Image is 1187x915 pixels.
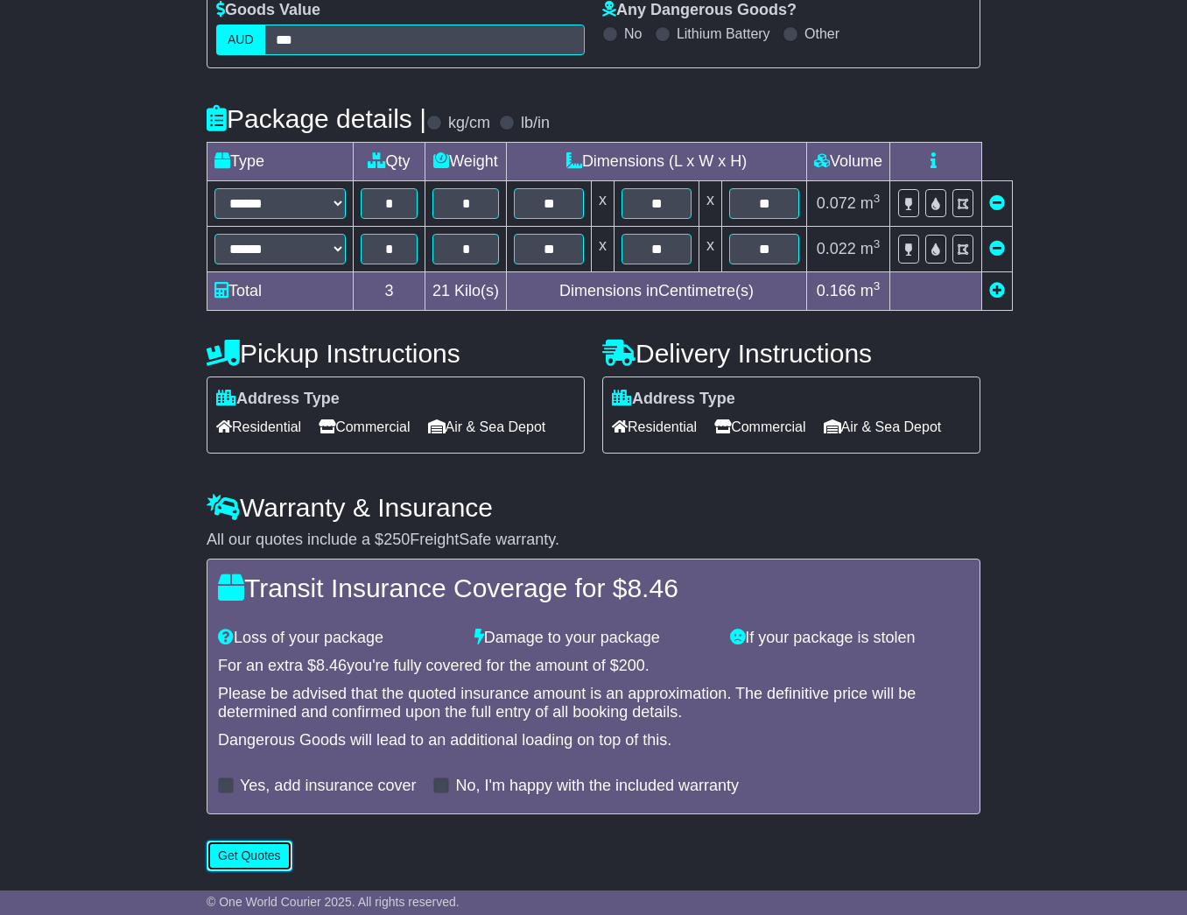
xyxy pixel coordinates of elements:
[602,1,797,20] label: Any Dangerous Goods?
[354,143,425,181] td: Qty
[425,143,507,181] td: Weight
[455,777,739,796] label: No, I'm happy with the included warranty
[721,629,978,648] div: If your package is stolen
[592,227,615,272] td: x
[989,282,1005,299] a: Add new item
[216,390,340,409] label: Address Type
[218,731,969,750] div: Dangerous Goods will lead to an additional loading on top of this.
[216,25,265,55] label: AUD
[432,282,450,299] span: 21
[989,240,1005,257] a: Remove this item
[448,114,490,133] label: kg/cm
[216,413,301,440] span: Residential
[619,657,645,674] span: 200
[699,227,722,272] td: x
[240,777,416,796] label: Yes, add insurance cover
[218,574,969,602] h4: Transit Insurance Coverage for $
[860,240,881,257] span: m
[319,413,410,440] span: Commercial
[209,629,466,648] div: Loss of your package
[714,413,805,440] span: Commercial
[860,282,881,299] span: m
[521,114,550,133] label: lb/in
[824,413,942,440] span: Air & Sea Depot
[860,194,881,212] span: m
[624,25,642,42] label: No
[874,237,881,250] sup: 3
[316,657,347,674] span: 8.46
[207,272,354,311] td: Total
[817,282,856,299] span: 0.166
[507,143,807,181] td: Dimensions (L x W x H)
[612,413,697,440] span: Residential
[428,413,546,440] span: Air & Sea Depot
[817,194,856,212] span: 0.072
[874,192,881,205] sup: 3
[207,143,354,181] td: Type
[807,143,890,181] td: Volume
[207,493,980,522] h4: Warranty & Insurance
[989,194,1005,212] a: Remove this item
[466,629,722,648] div: Damage to your package
[425,272,507,311] td: Kilo(s)
[207,841,292,871] button: Get Quotes
[383,531,410,548] span: 250
[354,272,425,311] td: 3
[874,279,881,292] sup: 3
[699,181,722,227] td: x
[612,390,735,409] label: Address Type
[218,685,969,722] div: Please be advised that the quoted insurance amount is an approximation. The definitive price will...
[207,531,980,550] div: All our quotes include a $ FreightSafe warranty.
[817,240,856,257] span: 0.022
[602,339,980,368] h4: Delivery Instructions
[592,181,615,227] td: x
[804,25,839,42] label: Other
[677,25,770,42] label: Lithium Battery
[207,339,585,368] h4: Pickup Instructions
[216,1,320,20] label: Goods Value
[627,574,678,602] span: 8.46
[207,895,460,909] span: © One World Courier 2025. All rights reserved.
[507,272,807,311] td: Dimensions in Centimetre(s)
[218,657,969,676] div: For an extra $ you're fully covered for the amount of $ .
[207,104,426,133] h4: Package details |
